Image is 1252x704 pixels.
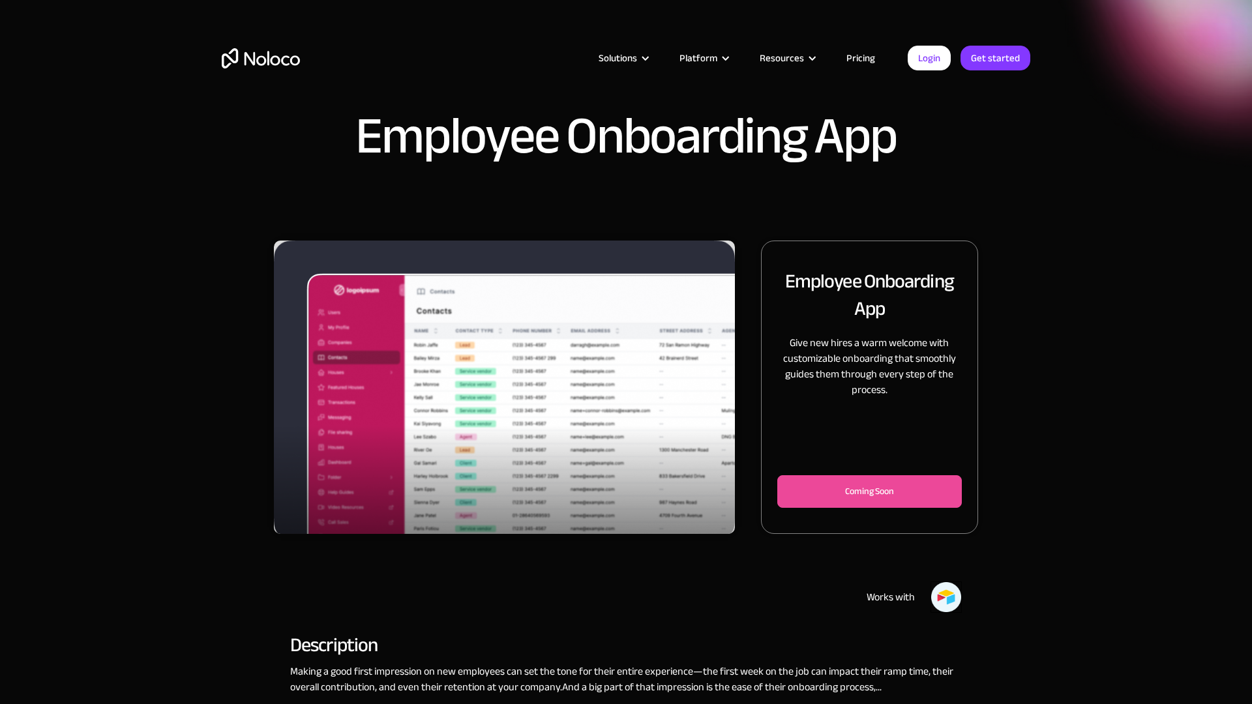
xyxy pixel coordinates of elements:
a: Login [908,46,951,70]
h1: Employee Onboarding App [355,110,896,162]
div: Platform [663,50,743,66]
div: 1 of 3 [274,241,735,534]
a: Get started [961,46,1030,70]
h2: Employee Onboarding App [777,267,962,322]
h2: Description [290,639,962,651]
div: Works with [867,589,915,605]
a: Pricing [830,50,891,66]
div: Resources [760,50,804,66]
p: Give new hires a warm welcome with customizable onboarding that smoothly guides them through ever... [777,335,962,398]
div: carousel [274,241,735,534]
p: Making a good first impression on new employees can set the tone for their entire experience—the ... [290,664,962,695]
div: Resources [743,50,830,66]
img: Airtable [931,581,962,613]
div: Platform [679,50,717,66]
div: Solutions [582,50,663,66]
div: Coming Soon [799,484,940,499]
div: Solutions [599,50,637,66]
a: home [222,48,300,68]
